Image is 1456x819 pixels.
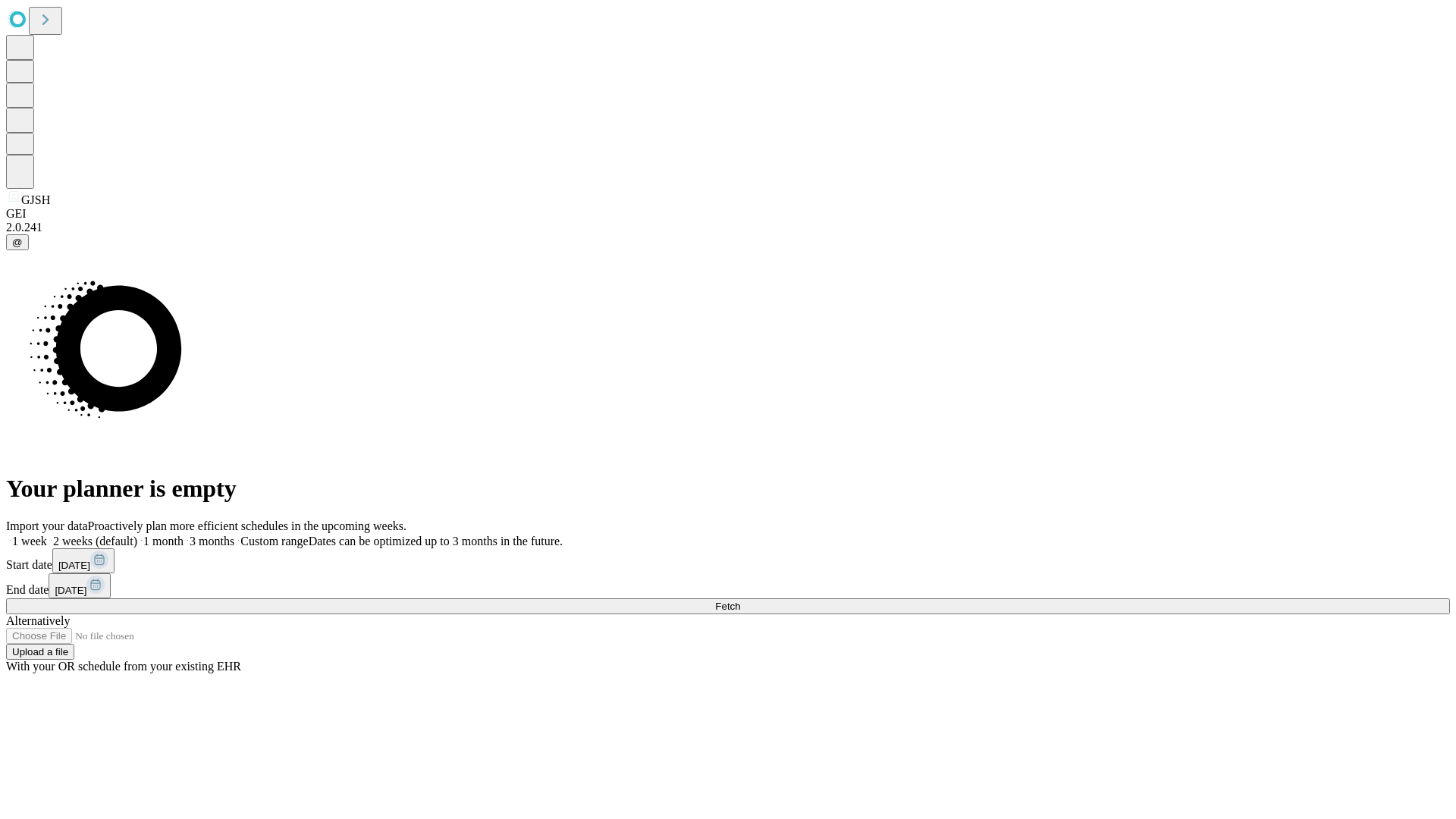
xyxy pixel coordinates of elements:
button: Fetch [6,598,1450,614]
span: GJSH [21,193,50,206]
button: Upload a file [6,644,74,660]
div: End date [6,573,1450,598]
span: Alternatively [6,614,70,627]
span: 1 month [143,535,184,548]
button: @ [6,234,29,250]
span: Proactively plan more efficient schedules in the upcoming weeks. [88,519,406,532]
span: [DATE] [55,585,86,596]
span: Fetch [715,601,740,612]
button: [DATE] [49,573,111,598]
div: 2.0.241 [6,221,1450,234]
span: @ [12,237,23,248]
button: [DATE] [52,548,115,573]
span: [DATE] [58,560,90,571]
div: Start date [6,548,1450,573]
h1: Your planner is empty [6,475,1450,503]
span: Import your data [6,519,88,532]
span: 2 weeks (default) [53,535,137,548]
span: 3 months [190,535,234,548]
div: GEI [6,207,1450,221]
span: Custom range [240,535,308,548]
span: Dates can be optimized up to 3 months in the future. [309,535,563,548]
span: With your OR schedule from your existing EHR [6,660,241,673]
span: 1 week [12,535,47,548]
